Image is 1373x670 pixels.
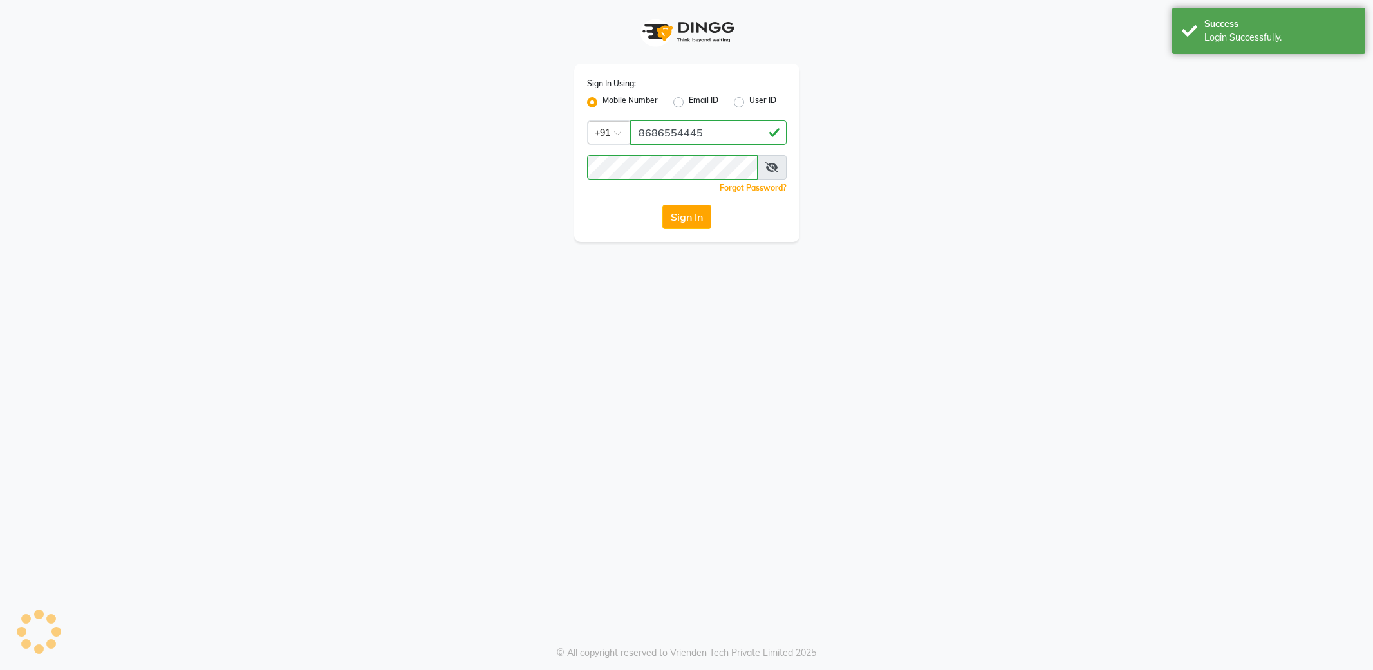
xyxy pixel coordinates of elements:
[587,78,636,89] label: Sign In Using:
[630,120,787,145] input: Username
[1204,17,1356,31] div: Success
[587,155,758,180] input: Username
[602,95,658,110] label: Mobile Number
[720,183,787,192] a: Forgot Password?
[1204,31,1356,44] div: Login Successfully.
[662,205,711,229] button: Sign In
[749,95,776,110] label: User ID
[635,13,738,51] img: logo1.svg
[689,95,718,110] label: Email ID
